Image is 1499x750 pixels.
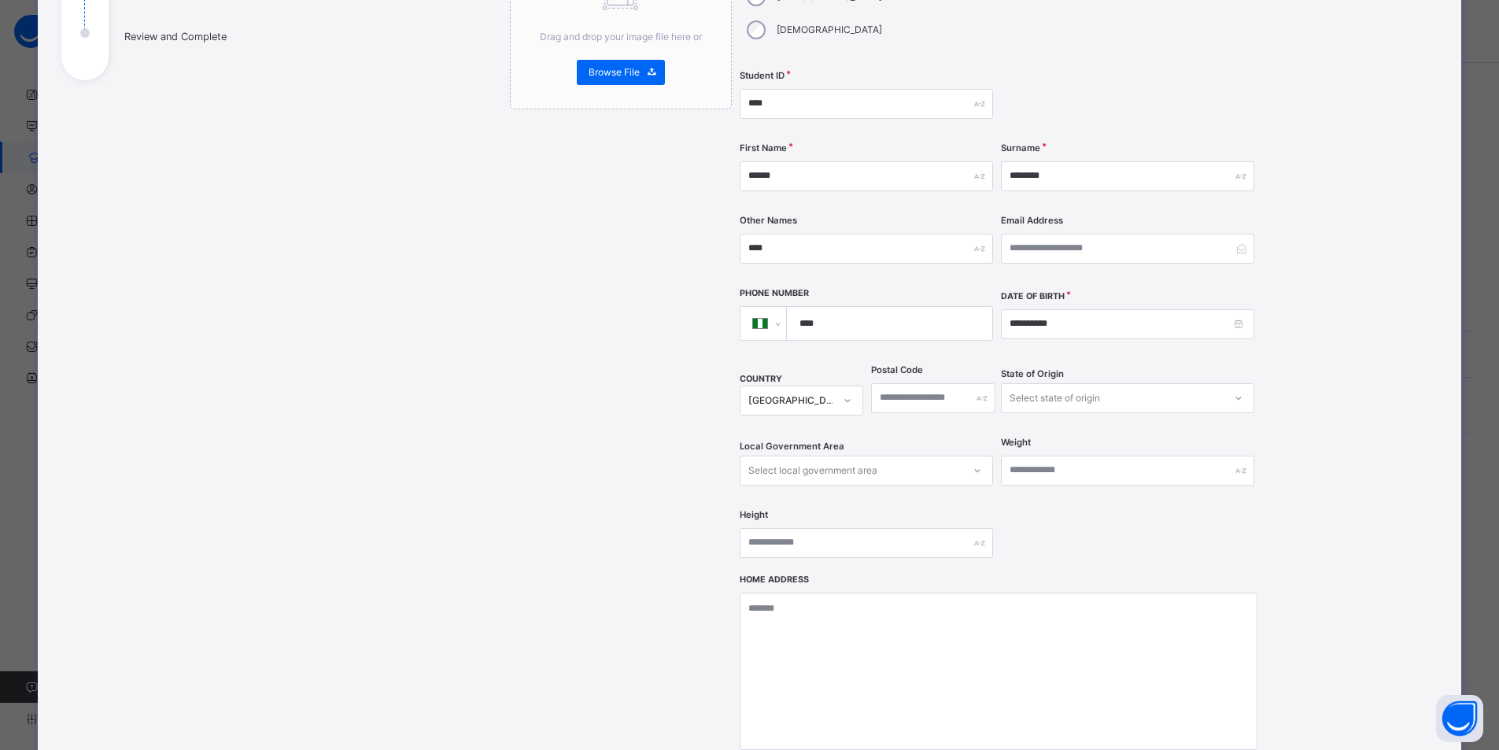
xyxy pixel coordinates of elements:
span: Browse File [589,65,640,79]
label: Other Names [740,214,797,227]
label: [DEMOGRAPHIC_DATA] [777,23,882,37]
div: Select state of origin [1010,383,1100,413]
label: Phone Number [740,287,809,300]
label: First Name [740,142,787,155]
label: Postal Code [871,364,923,377]
label: Height [740,508,768,522]
div: Select local government area [748,456,877,486]
label: Student ID [740,69,785,83]
label: Date of Birth [1001,290,1065,303]
label: Surname [1001,142,1040,155]
span: COUNTRY [740,374,782,384]
span: State of Origin [1001,368,1064,381]
div: [GEOGRAPHIC_DATA] [748,393,835,408]
span: Drag and drop your image file here or [540,31,702,42]
label: Email Address [1001,214,1063,227]
label: Home Address [740,574,809,586]
label: Weight [1001,436,1031,449]
span: Local Government Area [740,440,844,453]
button: Open asap [1436,695,1483,742]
